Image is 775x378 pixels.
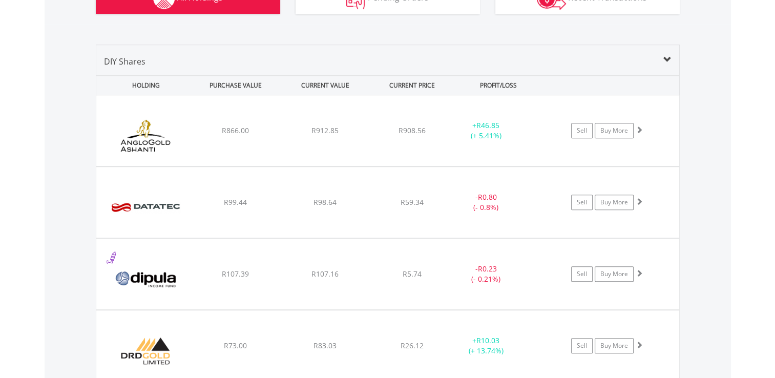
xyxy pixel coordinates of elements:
a: Sell [571,266,593,282]
span: R107.16 [311,269,339,279]
a: Buy More [595,338,634,353]
div: + (+ 13.74%) [448,335,525,356]
span: R0.80 [478,192,497,202]
img: EQU.ZA.DTC.png [101,180,190,235]
span: R5.74 [403,269,422,279]
span: R107.39 [222,269,249,279]
img: EQU.ZA.DIB.png [101,251,190,307]
span: R10.03 [476,335,499,345]
a: Sell [571,123,593,138]
a: Sell [571,195,593,210]
a: Sell [571,338,593,353]
span: R73.00 [224,341,247,350]
span: R99.44 [224,197,247,207]
span: R83.03 [313,341,337,350]
div: - (- 0.21%) [448,264,525,284]
span: R46.85 [476,120,499,130]
span: R912.85 [311,125,339,135]
div: PURCHASE VALUE [192,76,280,95]
span: R866.00 [222,125,249,135]
span: R908.56 [399,125,426,135]
div: HOLDING [97,76,190,95]
span: R98.64 [313,197,337,207]
span: R59.34 [401,197,424,207]
div: + (+ 5.41%) [448,120,525,141]
div: CURRENT VALUE [282,76,369,95]
div: PROFIT/LOSS [455,76,542,95]
div: CURRENT PRICE [371,76,452,95]
a: Buy More [595,195,634,210]
a: Buy More [595,123,634,138]
div: - (- 0.8%) [448,192,525,213]
img: EQU.ZA.ANG.png [101,108,190,163]
span: DIY Shares [104,56,145,67]
span: R0.23 [478,264,497,274]
a: Buy More [595,266,634,282]
span: R26.12 [401,341,424,350]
